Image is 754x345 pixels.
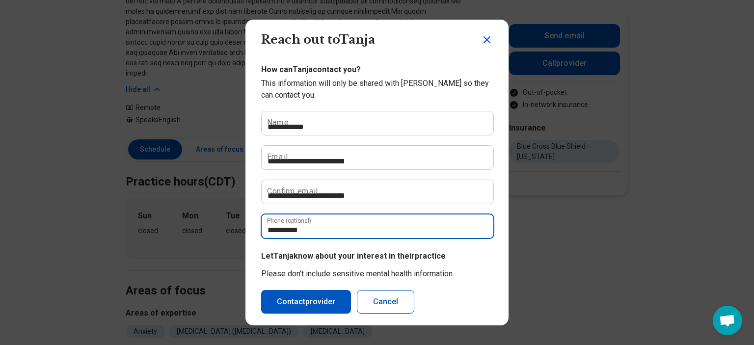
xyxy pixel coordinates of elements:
[261,268,493,280] p: Please don’t include sensitive mental health information.
[261,250,493,262] p: Let Tanja know about your interest in their practice
[267,218,311,224] label: Phone (optional)
[261,78,493,101] p: This information will only be shared with [PERSON_NAME] so they can contact you.
[261,290,351,314] button: Contactprovider
[267,119,289,127] label: Name
[357,290,414,314] button: Cancel
[481,34,493,46] button: Close dialog
[261,64,493,76] p: How can Tanja contact you?
[261,32,375,47] span: Reach out to Tanja
[267,187,318,195] label: Confirm email
[267,153,288,161] label: Email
